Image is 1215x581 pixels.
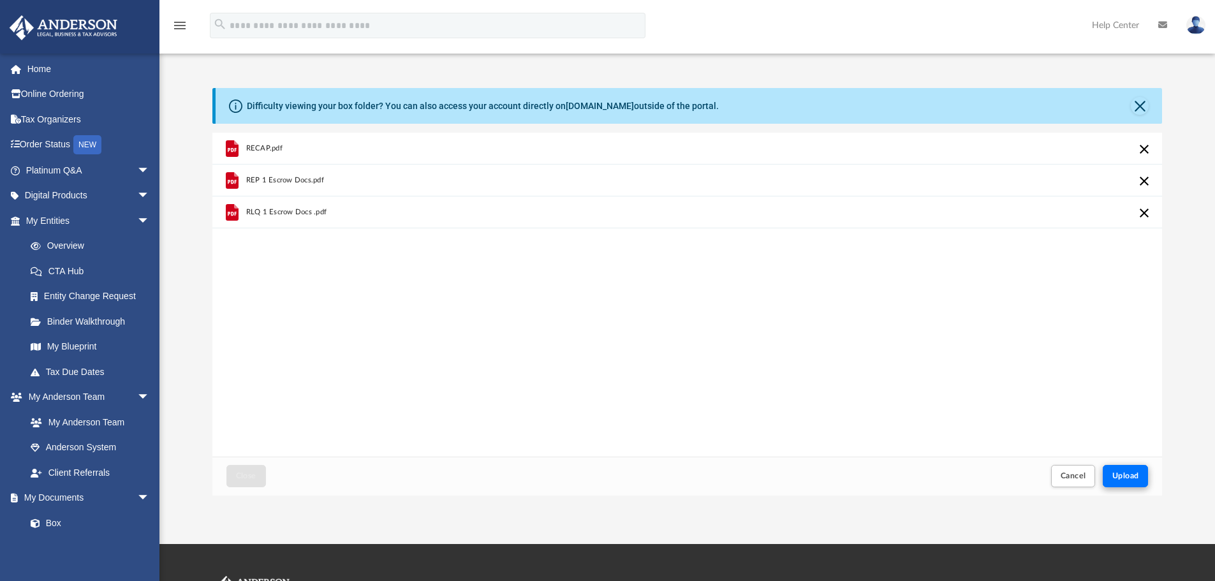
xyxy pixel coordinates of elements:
a: Anderson System [18,435,163,460]
a: My Anderson Teamarrow_drop_down [9,385,163,410]
a: My Entitiesarrow_drop_down [9,208,169,233]
a: Tax Due Dates [18,359,169,385]
a: Client Referrals [18,460,163,485]
a: Tax Organizers [9,107,169,132]
a: [DOMAIN_NAME] [566,101,634,111]
a: CTA Hub [18,258,169,284]
i: menu [172,18,188,33]
span: Cancel [1061,472,1086,480]
img: Anderson Advisors Platinum Portal [6,15,121,40]
a: My Blueprint [18,334,163,360]
span: Upload [1112,472,1139,480]
a: Overview [18,233,169,259]
button: Close [226,465,266,487]
a: Online Ordering [9,82,169,107]
a: Order StatusNEW [9,132,169,158]
span: RECAP.pdf [246,144,282,152]
span: arrow_drop_down [137,385,163,411]
span: RLQ 1 Escrow Docs .pdf [246,208,327,216]
a: My Anderson Team [18,409,156,435]
button: Upload [1103,465,1149,487]
span: arrow_drop_down [137,485,163,511]
span: arrow_drop_down [137,183,163,209]
img: User Pic [1186,16,1205,34]
span: arrow_drop_down [137,158,163,184]
div: grid [212,133,1163,457]
button: Cancel this upload [1137,205,1152,221]
button: Cancel this upload [1137,142,1152,157]
a: Meeting Minutes [18,536,163,561]
a: Home [9,56,169,82]
i: search [213,17,227,31]
a: menu [172,24,188,33]
a: Binder Walkthrough [18,309,169,334]
span: Close [236,472,256,480]
div: Upload [212,133,1163,496]
span: arrow_drop_down [137,208,163,234]
div: Difficulty viewing your box folder? You can also access your account directly on outside of the p... [247,99,719,113]
a: Box [18,510,156,536]
a: My Documentsarrow_drop_down [9,485,163,511]
button: Cancel this upload [1137,173,1152,189]
div: NEW [73,135,101,154]
span: REP 1 Escrow Docs.pdf [246,176,324,184]
button: Cancel [1051,465,1096,487]
a: Platinum Q&Aarrow_drop_down [9,158,169,183]
a: Entity Change Request [18,284,169,309]
a: Digital Productsarrow_drop_down [9,183,169,209]
button: Close [1131,97,1149,115]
